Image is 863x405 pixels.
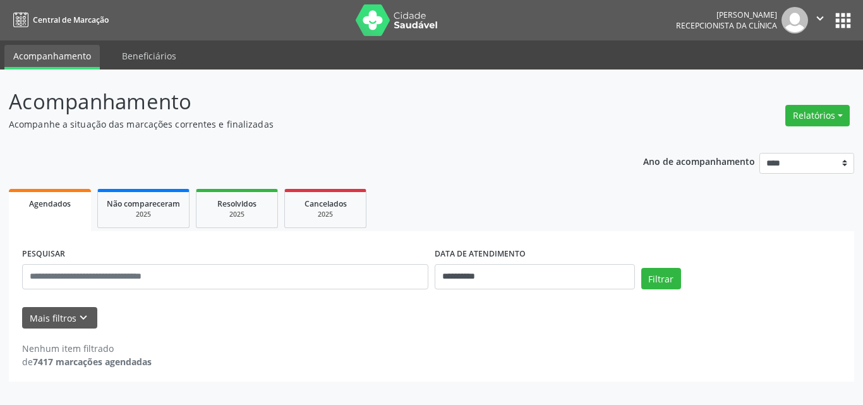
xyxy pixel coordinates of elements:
[9,118,601,131] p: Acompanhe a situação das marcações correntes e finalizadas
[305,198,347,209] span: Cancelados
[782,7,808,33] img: img
[22,355,152,368] div: de
[641,268,681,289] button: Filtrar
[33,15,109,25] span: Central de Marcação
[76,311,90,325] i: keyboard_arrow_down
[785,105,850,126] button: Relatórios
[107,210,180,219] div: 2025
[9,9,109,30] a: Central de Marcação
[205,210,269,219] div: 2025
[22,342,152,355] div: Nenhum item filtrado
[676,9,777,20] div: [PERSON_NAME]
[832,9,854,32] button: apps
[294,210,357,219] div: 2025
[22,245,65,264] label: PESQUISAR
[22,307,97,329] button: Mais filtroskeyboard_arrow_down
[29,198,71,209] span: Agendados
[643,153,755,169] p: Ano de acompanhamento
[435,245,526,264] label: DATA DE ATENDIMENTO
[113,45,185,67] a: Beneficiários
[676,20,777,31] span: Recepcionista da clínica
[808,7,832,33] button: 
[9,86,601,118] p: Acompanhamento
[107,198,180,209] span: Não compareceram
[217,198,256,209] span: Resolvidos
[4,45,100,70] a: Acompanhamento
[813,11,827,25] i: 
[33,356,152,368] strong: 7417 marcações agendadas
